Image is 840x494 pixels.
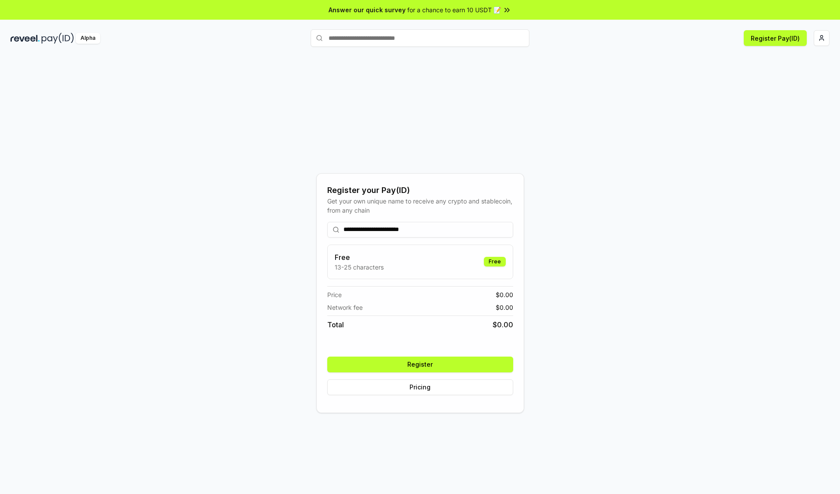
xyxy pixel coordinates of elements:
[10,33,40,44] img: reveel_dark
[744,30,807,46] button: Register Pay(ID)
[327,196,513,215] div: Get your own unique name to receive any crypto and stablecoin, from any chain
[407,5,501,14] span: for a chance to earn 10 USDT 📝
[496,303,513,312] span: $ 0.00
[327,184,513,196] div: Register your Pay(ID)
[329,5,406,14] span: Answer our quick survey
[76,33,100,44] div: Alpha
[327,319,344,330] span: Total
[327,290,342,299] span: Price
[335,263,384,272] p: 13-25 characters
[327,303,363,312] span: Network fee
[327,379,513,395] button: Pricing
[42,33,74,44] img: pay_id
[335,252,384,263] h3: Free
[493,319,513,330] span: $ 0.00
[484,257,506,266] div: Free
[327,357,513,372] button: Register
[496,290,513,299] span: $ 0.00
